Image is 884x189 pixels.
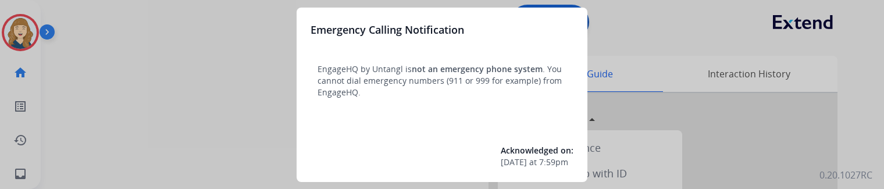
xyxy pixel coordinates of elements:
p: EngageHQ by Untangl is . You cannot dial emergency numbers (911 or 999 for example) from EngageHQ. [318,63,566,98]
h3: Emergency Calling Notification [311,22,464,38]
p: 0.20.1027RC [819,168,872,182]
div: at [501,156,573,168]
span: Acknowledged on: [501,145,573,156]
span: not an emergency phone system [412,63,543,74]
span: [DATE] [501,156,527,168]
span: 7:59pm [539,156,568,168]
